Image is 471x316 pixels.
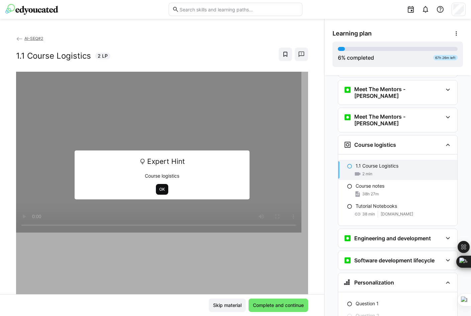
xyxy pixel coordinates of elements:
h3: Software development lifecycle [354,257,435,264]
span: Expert Hint [147,155,185,168]
span: AI-SEQ#2 [24,36,43,41]
span: Complete and continue [252,302,305,309]
span: [DOMAIN_NAME] [381,211,413,217]
span: 2 LP [98,53,108,59]
a: AI-SEQ#2 [16,36,43,41]
button: Skip material [209,299,246,312]
p: Course notes [356,183,384,189]
button: Complete and continue [249,299,308,312]
span: Learning plan [333,30,372,37]
span: Skip material [212,302,243,309]
div: 67h 26m left [433,55,458,60]
span: 2 min [362,171,372,177]
span: 38h 27m [362,191,379,197]
div: % completed [338,54,374,62]
span: 38 min [362,211,375,217]
p: 1.1 Course Logistics [356,163,398,169]
p: Course logistics [79,173,245,179]
p: Question 1 [356,300,379,307]
h3: Personalization [354,279,394,286]
span: OK [159,187,166,192]
h3: Engineering and development [354,235,431,242]
input: Search skills and learning paths… [179,6,299,12]
h3: Course logistics [354,141,396,148]
h3: Meet The Mentors - [PERSON_NAME] [354,113,443,127]
span: 6 [338,54,341,61]
button: OK [156,184,168,195]
h2: 1.1 Course Logistics [16,51,91,61]
p: Tutorial Notebooks [356,203,397,209]
h3: Meet The Mentors - [PERSON_NAME] [354,86,443,99]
